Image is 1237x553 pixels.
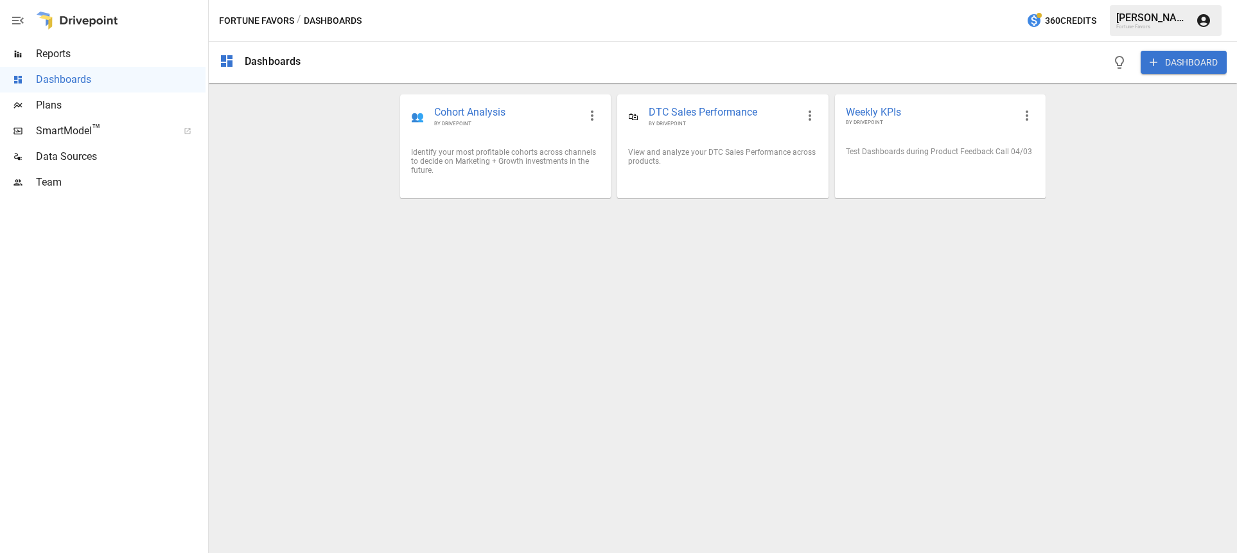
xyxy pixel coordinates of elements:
div: 🛍 [628,110,638,123]
span: Weekly KPIs [846,105,1014,119]
span: Reports [36,46,206,62]
span: SmartModel [36,123,170,139]
button: DASHBOARD [1141,51,1227,74]
div: View and analyze your DTC Sales Performance across products. [628,148,817,166]
span: BY DRIVEPOINT [434,120,579,127]
span: BY DRIVEPOINT [649,120,796,127]
span: ™ [92,121,101,137]
span: Cohort Analysis [434,105,579,120]
div: Identify your most profitable cohorts across channels to decide on Marketing + Growth investments... [411,148,600,175]
div: / [297,13,301,29]
span: Data Sources [36,149,206,164]
div: Fortune Favors [1116,24,1188,30]
button: 360Credits [1021,9,1101,33]
div: Test Dashboards during Product Feedback Call 04/03 [846,147,1035,156]
span: Plans [36,98,206,113]
div: Dashboards [245,55,301,67]
button: Fortune Favors [219,13,294,29]
div: [PERSON_NAME] [1116,12,1188,24]
span: BY DRIVEPOINT [846,119,1014,127]
span: Dashboards [36,72,206,87]
div: 👥 [411,110,424,123]
span: 360 Credits [1045,13,1096,29]
span: Team [36,175,206,190]
span: DTC Sales Performance [649,105,796,120]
